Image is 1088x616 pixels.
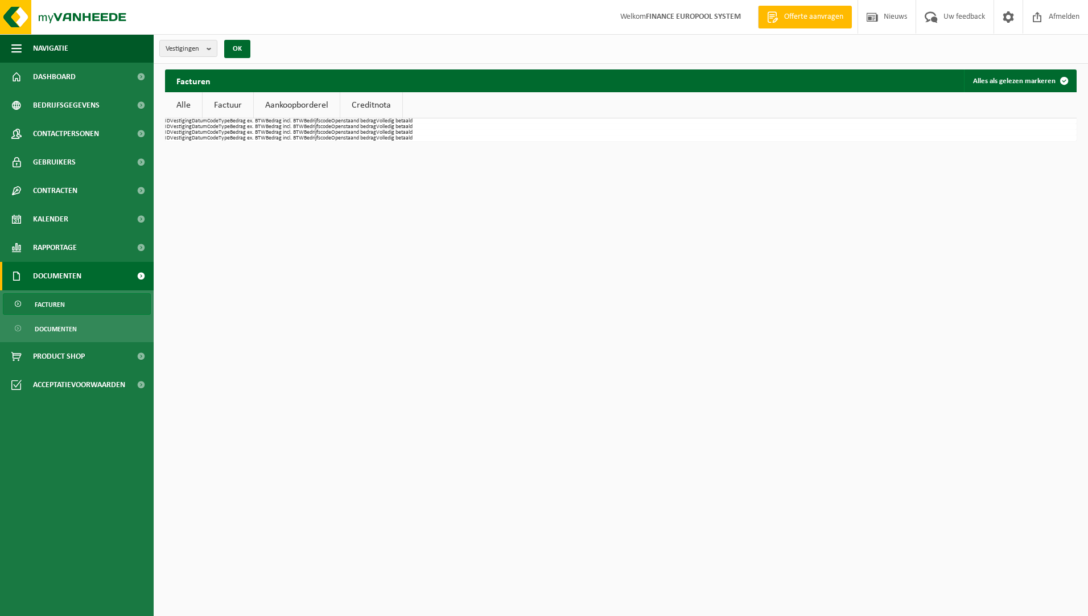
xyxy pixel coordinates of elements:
[170,135,192,141] th: Vestiging
[331,130,376,135] th: Openstaand bedrag
[266,124,304,130] th: Bedrag incl. BTW
[170,124,192,130] th: Vestiging
[165,69,222,92] h2: Facturen
[170,118,192,124] th: Vestiging
[254,92,340,118] a: Aankoopborderel
[304,130,331,135] th: Bedrijfscode
[35,318,77,340] span: Documenten
[219,130,230,135] th: Type
[33,371,125,399] span: Acceptatievoorwaarden
[165,92,202,118] a: Alle
[33,91,100,120] span: Bedrijfsgegevens
[35,294,65,315] span: Facturen
[230,118,266,124] th: Bedrag ex. BTW
[646,13,741,21] strong: FINANCE EUROPOOL SYSTEM
[304,124,331,130] th: Bedrijfscode
[266,118,304,124] th: Bedrag incl. BTW
[33,34,68,63] span: Navigatie
[33,342,85,371] span: Product Shop
[3,293,151,315] a: Facturen
[230,124,266,130] th: Bedrag ex. BTW
[192,124,207,130] th: Datum
[331,135,376,141] th: Openstaand bedrag
[203,92,253,118] a: Factuur
[33,262,81,290] span: Documenten
[266,135,304,141] th: Bedrag incl. BTW
[165,118,170,124] th: ID
[165,124,170,130] th: ID
[304,135,331,141] th: Bedrijfscode
[192,135,207,141] th: Datum
[165,130,170,135] th: ID
[964,69,1075,92] button: Alles als gelezen markeren
[207,130,219,135] th: Code
[192,130,207,135] th: Datum
[340,92,402,118] a: Creditnota
[3,318,151,339] a: Documenten
[219,118,230,124] th: Type
[304,118,331,124] th: Bedrijfscode
[166,40,202,58] span: Vestigingen
[266,130,304,135] th: Bedrag incl. BTW
[207,124,219,130] th: Code
[165,135,170,141] th: ID
[33,63,76,91] span: Dashboard
[33,205,68,233] span: Kalender
[376,118,413,124] th: Volledig betaald
[331,118,376,124] th: Openstaand bedrag
[781,11,846,23] span: Offerte aanvragen
[33,148,76,176] span: Gebruikers
[33,176,77,205] span: Contracten
[33,233,77,262] span: Rapportage
[170,130,192,135] th: Vestiging
[230,130,266,135] th: Bedrag ex. BTW
[224,40,250,58] button: OK
[219,124,230,130] th: Type
[376,135,413,141] th: Volledig betaald
[159,40,217,57] button: Vestigingen
[331,124,376,130] th: Openstaand bedrag
[192,118,207,124] th: Datum
[33,120,99,148] span: Contactpersonen
[207,135,219,141] th: Code
[207,118,219,124] th: Code
[376,130,413,135] th: Volledig betaald
[219,135,230,141] th: Type
[376,124,413,130] th: Volledig betaald
[230,135,266,141] th: Bedrag ex. BTW
[758,6,852,28] a: Offerte aanvragen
